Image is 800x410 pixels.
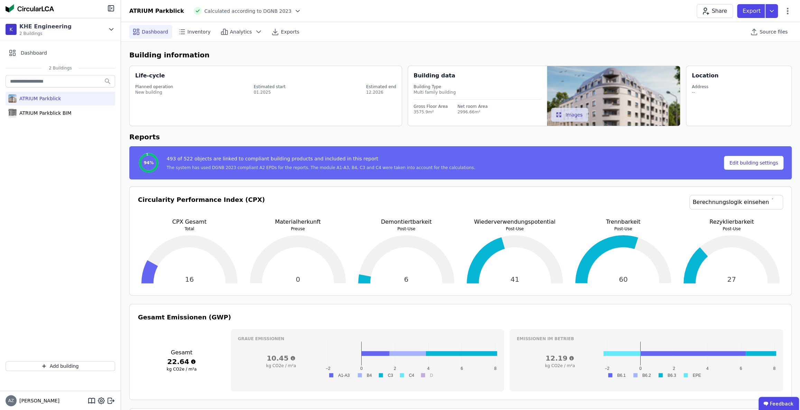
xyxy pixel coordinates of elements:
h6: Building information [129,50,792,60]
div: New building [135,90,173,95]
div: Estimated end [366,84,396,90]
div: Estimated start [254,84,286,90]
span: Source files [760,28,788,35]
span: Dashboard [142,28,168,35]
div: Gross Floor Area [413,104,448,109]
h3: 22.64 [138,357,225,366]
p: Total [138,226,241,232]
p: Preuse [246,226,350,232]
div: Net room Area [457,104,487,109]
button: Edit building settings [724,156,783,170]
button: Add building [6,361,115,371]
p: Demontiertbarkeit [355,218,458,226]
a: Berechnungslogik einsehen [689,195,783,209]
img: ATRIUM Parkblick [8,93,17,104]
div: 2996.66m² [457,109,487,115]
p: Post-Use [572,226,675,232]
img: Concular [6,4,54,12]
p: Post-Use [680,226,783,232]
p: Export [743,7,762,15]
span: AZ [8,399,14,403]
h3: 10.45 [238,353,324,363]
p: CPX Gesamt [138,218,241,226]
div: Building Type [413,84,541,90]
h3: Graue Emissionen [238,336,497,342]
h3: kg CO2e / m²a [138,366,225,372]
span: Dashboard [21,49,47,56]
div: 493 of 522 objects are linked to compliant building products and included in this report [167,155,475,165]
div: Life-cycle [135,72,165,80]
h3: kg CO2e / m²a [238,363,324,369]
div: ATRIUM Parkblick [17,95,61,102]
div: 3575.9m² [413,109,448,115]
div: Address [692,84,708,90]
span: Exports [281,28,299,35]
span: 2 Buildings [19,31,72,36]
h3: Circularity Performance Index (CPX) [138,195,265,218]
h3: Gesamt Emissionen (GWP) [138,313,783,322]
p: Wiederverwendungspotential [463,218,566,226]
div: K [6,24,17,35]
h3: Gesamt [138,348,225,357]
p: Materialherkunft [246,218,350,226]
span: 2 Buildings [42,65,78,71]
h3: Emissionen im betrieb [517,336,776,342]
div: ATRIUM Parkblick [129,7,184,15]
p: Rezyklierbarkeit [680,218,783,226]
h3: kg CO2e / m²a [517,363,603,369]
p: Post-Use [463,226,566,232]
div: Location [692,72,718,80]
span: [PERSON_NAME] [17,397,59,404]
button: Images [551,108,588,122]
div: The system has used DGNB 2023 compliant A2 EPDs for the reports. The module A1-A3, B4, C3 and C4 ... [167,165,475,170]
h6: Reports [129,132,792,142]
span: Analytics [230,28,252,35]
div: 01.2025 [254,90,286,95]
div: 12.2026 [366,90,396,95]
h3: 12.19 [517,353,603,363]
span: Inventory [187,28,211,35]
button: Share [697,4,733,18]
div: -- [692,90,708,95]
p: Post-Use [355,226,458,232]
div: Multi family building [413,90,541,95]
div: ATRIUM Parkblick BIM [17,110,72,117]
div: Building data [413,72,547,80]
img: ATRIUM Parkblick BIM [8,108,17,119]
p: Trennbarkeit [572,218,675,226]
div: Planned operation [135,84,173,90]
span: 94% [144,160,154,166]
span: Calculated according to DGNB 2023 [204,8,291,15]
div: KHE Engineering [19,22,72,31]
